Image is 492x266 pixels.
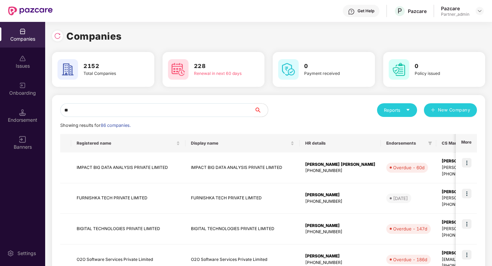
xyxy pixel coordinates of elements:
[477,8,482,14] img: svg+xml;base64,PHN2ZyBpZD0iRHJvcGRvd24tMzJ4MzIiIHhtbG5zPSJodHRwOi8vd3d3LnczLm9yZy8yMDAwL3N2ZyIgd2...
[254,107,268,113] span: search
[83,70,134,77] div: Total Companies
[305,260,375,266] div: [PHONE_NUMBER]
[441,5,469,12] div: Pazcare
[191,141,289,146] span: Display name
[408,8,427,14] div: Pazcare
[15,250,38,257] div: Settings
[185,214,300,244] td: BIGITAL TECHNOLOGIES PRIVATE LIMITED
[438,107,470,114] span: New Company
[19,55,26,62] img: svg+xml;base64,PHN2ZyBpZD0iSXNzdWVzX2Rpc2FibGVkIiB4bWxucz0iaHR0cDovL3d3dy53My5vcmcvMjAwMC9zdmciIH...
[101,123,131,128] span: 86 companies.
[83,62,134,71] h3: 2152
[462,189,471,198] img: icon
[7,250,14,257] img: svg+xml;base64,PHN2ZyBpZD0iU2V0dGluZy0yMHgyMCIgeG1sbnM9Imh0dHA6Ly93d3cudzMub3JnLzIwMDAvc3ZnIiB3aW...
[305,168,375,174] div: [PHONE_NUMBER]
[431,108,435,113] span: plus
[393,195,408,202] div: [DATE]
[389,59,409,80] img: svg+xml;base64,PHN2ZyB4bWxucz0iaHR0cDovL3d3dy53My5vcmcvMjAwMC9zdmciIHdpZHRoPSI2MCIgaGVpZ2h0PSI2MC...
[358,8,374,14] div: Get Help
[428,141,432,145] span: filter
[19,28,26,35] img: svg+xml;base64,PHN2ZyBpZD0iQ29tcGFuaWVzIiB4bWxucz0iaHR0cDovL3d3dy53My5vcmcvMjAwMC9zdmciIHdpZHRoPS...
[168,59,189,80] img: svg+xml;base64,PHN2ZyB4bWxucz0iaHR0cDovL3d3dy53My5vcmcvMjAwMC9zdmciIHdpZHRoPSI2MCIgaGVpZ2h0PSI2MC...
[305,253,375,260] div: [PERSON_NAME]
[462,250,471,260] img: icon
[66,29,122,44] h1: Companies
[54,32,61,39] img: svg+xml;base64,PHN2ZyBpZD0iUmVsb2FkLTMyeDMyIiB4bWxucz0iaHR0cDovL3d3dy53My5vcmcvMjAwMC9zdmciIHdpZH...
[456,134,477,152] th: More
[8,6,53,15] img: New Pazcare Logo
[393,256,427,263] div: Overdue - 186d
[77,141,175,146] span: Registered name
[304,62,355,71] h3: 0
[393,164,425,171] div: Overdue - 60d
[406,108,410,112] span: caret-down
[71,134,185,152] th: Registered name
[19,136,26,143] img: svg+xml;base64,PHN2ZyB3aWR0aD0iMTYiIGhlaWdodD0iMTYiIHZpZXdCb3g9IjAgMCAxNiAxNiIgZmlsbD0ibm9uZSIgeG...
[462,219,471,229] img: icon
[386,141,425,146] span: Endorsements
[305,192,375,198] div: [PERSON_NAME]
[194,62,245,71] h3: 228
[185,134,300,152] th: Display name
[348,8,355,15] img: svg+xml;base64,PHN2ZyBpZD0iSGVscC0zMngzMiIgeG1sbnM9Imh0dHA6Ly93d3cudzMub3JnLzIwMDAvc3ZnIiB3aWR0aD...
[304,70,355,77] div: Payment received
[194,70,245,77] div: Renewal in next 60 days
[300,134,381,152] th: HR details
[393,225,427,232] div: Overdue - 147d
[398,7,402,15] span: P
[462,158,471,168] img: icon
[19,109,26,116] img: svg+xml;base64,PHN2ZyB3aWR0aD0iMTQuNSIgaGVpZ2h0PSIxNC41IiB2aWV3Qm94PSIwIDAgMTYgMTYiIGZpbGw9Im5vbm...
[254,103,268,117] button: search
[305,223,375,229] div: [PERSON_NAME]
[384,107,410,114] div: Reports
[19,82,26,89] img: svg+xml;base64,PHN2ZyB3aWR0aD0iMjAiIGhlaWdodD0iMjAiIHZpZXdCb3g9IjAgMCAyMCAyMCIgZmlsbD0ibm9uZSIgeG...
[424,103,477,117] button: plusNew Company
[415,70,466,77] div: Policy issued
[71,214,185,244] td: BIGITAL TECHNOLOGIES PRIVATE LIMITED
[71,152,185,183] td: IMPACT BIG DATA ANALYSIS PRIVATE LIMITED
[57,59,78,80] img: svg+xml;base64,PHN2ZyB4bWxucz0iaHR0cDovL3d3dy53My5vcmcvMjAwMC9zdmciIHdpZHRoPSI2MCIgaGVpZ2h0PSI2MC...
[71,183,185,214] td: FURNISHKA TECH PRIVATE LIMITED
[427,139,433,147] span: filter
[278,59,299,80] img: svg+xml;base64,PHN2ZyB4bWxucz0iaHR0cDovL3d3dy53My5vcmcvMjAwMC9zdmciIHdpZHRoPSI2MCIgaGVpZ2h0PSI2MC...
[441,12,469,17] div: Partner_admin
[60,123,131,128] span: Showing results for
[185,183,300,214] td: FURNISHKA TECH PRIVATE LIMITED
[305,198,375,205] div: [PHONE_NUMBER]
[305,161,375,168] div: [PERSON_NAME] [PERSON_NAME]
[185,152,300,183] td: IMPACT BIG DATA ANALYSIS PRIVATE LIMITED
[415,62,466,71] h3: 0
[305,229,375,235] div: [PHONE_NUMBER]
